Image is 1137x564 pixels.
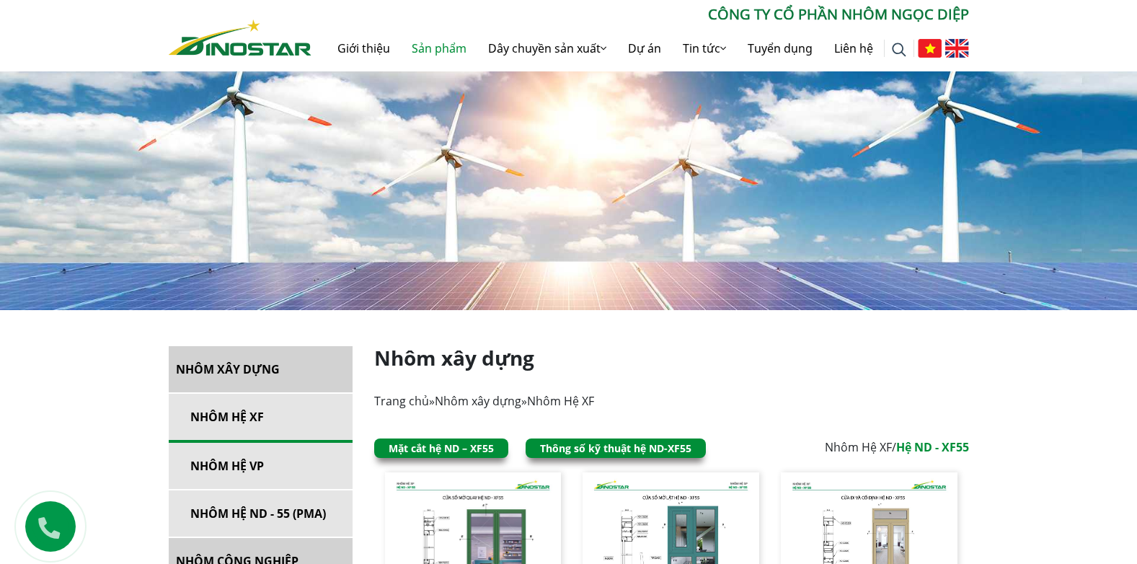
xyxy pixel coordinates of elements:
a: Liên hệ [823,25,884,71]
a: Thông số kỹ thuật hệ ND-XF55 [540,441,691,455]
span: Nhôm Hệ XF [527,393,594,409]
img: search [892,43,906,57]
div: / [825,439,969,472]
span: Hệ ND - XF55 [896,439,969,455]
a: Mặt cắt hệ ND – XF55 [389,441,494,455]
span: Nhôm Hệ XF [825,439,892,455]
a: Sản phẩm [401,25,477,71]
a: Trang chủ [374,393,429,409]
a: Tin tức [672,25,737,71]
a: Nhôm Hệ XF [169,394,353,443]
img: English [945,39,969,58]
img: Nhôm Dinostar [169,19,311,56]
a: Dự án [617,25,672,71]
span: » » [374,393,594,409]
a: Tuyển dụng [737,25,823,71]
a: Giới thiệu [327,25,401,71]
a: Dây chuyền sản xuất [477,25,617,71]
a: Nhôm Hệ VP [169,443,353,489]
a: Nhôm xây dựng [169,346,353,392]
a: Nhôm xây dựng [435,393,521,409]
p: CÔNG TY CỔ PHẦN NHÔM NGỌC DIỆP [311,4,969,25]
img: Tiếng Việt [918,39,942,58]
h3: Nhôm xây dựng [374,346,969,371]
a: NHÔM HỆ ND - 55 (PMA) [169,490,353,537]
